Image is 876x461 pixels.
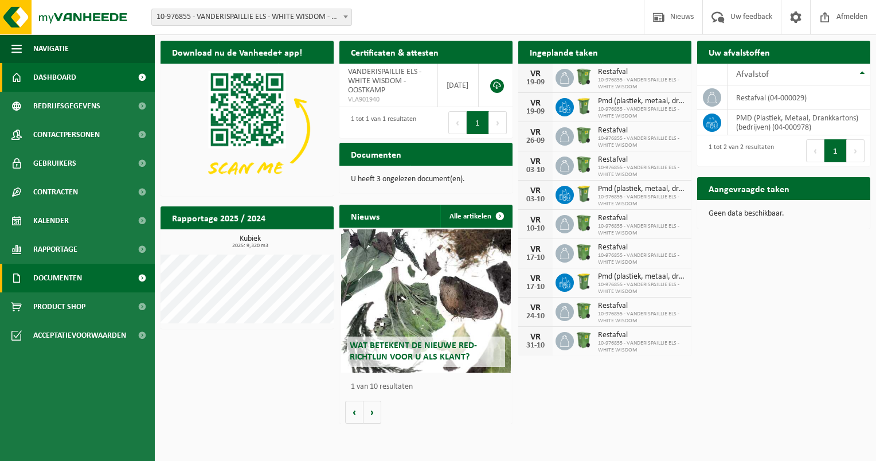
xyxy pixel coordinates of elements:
[728,110,870,135] td: PMD (Plastiek, Metaal, Drankkartons) (bedrijven) (04-000978)
[524,216,547,225] div: VR
[348,68,421,95] span: VANDERISPAILLIE ELS - WHITE WISDOM - OOSTKAMP
[574,67,593,87] img: WB-0370-HPE-GN-50
[448,111,467,134] button: Previous
[598,155,686,165] span: Restafval
[728,85,870,110] td: restafval (04-000029)
[524,128,547,137] div: VR
[524,333,547,342] div: VR
[33,292,85,321] span: Product Shop
[518,41,609,63] h2: Ingeplande taken
[598,331,686,340] span: Restafval
[574,272,593,291] img: WB-0240-HPE-GN-50
[524,108,547,116] div: 19-09
[598,311,686,325] span: 10-976855 - VANDERISPAILLIE ELS - WHITE WISDOM
[524,99,547,108] div: VR
[598,126,686,135] span: Restafval
[341,229,511,373] a: Wat betekent de nieuwe RED-richtlijn voor u als klant?
[33,206,69,235] span: Kalender
[598,282,686,295] span: 10-976855 - VANDERISPAILLIE ELS - WHITE WISDOM
[33,92,100,120] span: Bedrijfsgegevens
[574,126,593,145] img: WB-0370-HPE-GN-50
[339,205,391,227] h2: Nieuws
[351,175,501,183] p: U heeft 3 ongelezen document(en).
[363,401,381,424] button: Volgende
[524,225,547,233] div: 10-10
[574,330,593,350] img: WB-0370-HPE-GN-50
[33,63,76,92] span: Dashboard
[33,178,78,206] span: Contracten
[574,243,593,262] img: WB-0370-HPE-GN-50
[524,283,547,291] div: 17-10
[703,138,774,163] div: 1 tot 2 van 2 resultaten
[33,235,77,264] span: Rapportage
[574,301,593,321] img: WB-0370-HPE-GN-50
[524,303,547,312] div: VR
[166,235,334,249] h3: Kubiek
[161,206,277,229] h2: Rapportage 2025 / 2024
[248,229,333,252] a: Bekijk rapportage
[598,165,686,178] span: 10-976855 - VANDERISPAILLIE ELS - WHITE WISDOM
[574,155,593,174] img: WB-0370-HPE-GN-50
[598,97,686,106] span: Pmd (plastiek, metaal, drankkartons) (bedrijven)
[524,254,547,262] div: 17-10
[345,110,416,135] div: 1 tot 1 van 1 resultaten
[151,9,352,26] span: 10-976855 - VANDERISPAILLIE ELS - WHITE WISDOM - OOSTKAMP
[697,177,801,200] h2: Aangevraagde taken
[350,341,477,361] span: Wat betekent de nieuwe RED-richtlijn voor u als klant?
[467,111,489,134] button: 1
[524,137,547,145] div: 26-09
[489,111,507,134] button: Next
[524,69,547,79] div: VR
[33,321,126,350] span: Acceptatievoorwaarden
[161,41,314,63] h2: Download nu de Vanheede+ app!
[33,120,100,149] span: Contactpersonen
[598,302,686,311] span: Restafval
[339,41,450,63] h2: Certificaten & attesten
[166,243,334,249] span: 2025: 9,320 m3
[161,64,334,194] img: Download de VHEPlus App
[524,166,547,174] div: 03-10
[438,64,479,107] td: [DATE]
[524,312,547,321] div: 24-10
[736,70,769,79] span: Afvalstof
[598,77,686,91] span: 10-976855 - VANDERISPAILLIE ELS - WHITE WISDOM
[806,139,824,162] button: Previous
[598,185,686,194] span: Pmd (plastiek, metaal, drankkartons) (bedrijven)
[598,340,686,354] span: 10-976855 - VANDERISPAILLIE ELS - WHITE WISDOM
[440,205,511,228] a: Alle artikelen
[33,149,76,178] span: Gebruikers
[152,9,351,25] span: 10-976855 - VANDERISPAILLIE ELS - WHITE WISDOM - OOSTKAMP
[351,383,507,391] p: 1 van 10 resultaten
[598,214,686,223] span: Restafval
[33,34,69,63] span: Navigatie
[524,245,547,254] div: VR
[697,41,781,63] h2: Uw afvalstoffen
[574,184,593,204] img: WB-0240-HPE-GN-50
[598,272,686,282] span: Pmd (plastiek, metaal, drankkartons) (bedrijven)
[709,210,859,218] p: Geen data beschikbaar.
[348,95,429,104] span: VLA901940
[33,264,82,292] span: Documenten
[598,68,686,77] span: Restafval
[824,139,847,162] button: 1
[598,194,686,208] span: 10-976855 - VANDERISPAILLIE ELS - WHITE WISDOM
[598,252,686,266] span: 10-976855 - VANDERISPAILLIE ELS - WHITE WISDOM
[574,213,593,233] img: WB-0370-HPE-GN-50
[524,186,547,196] div: VR
[524,157,547,166] div: VR
[598,106,686,120] span: 10-976855 - VANDERISPAILLIE ELS - WHITE WISDOM
[524,79,547,87] div: 19-09
[574,96,593,116] img: WB-0240-HPE-GN-50
[524,274,547,283] div: VR
[345,401,363,424] button: Vorige
[339,143,413,165] h2: Documenten
[598,223,686,237] span: 10-976855 - VANDERISPAILLIE ELS - WHITE WISDOM
[598,243,686,252] span: Restafval
[847,139,865,162] button: Next
[524,196,547,204] div: 03-10
[524,342,547,350] div: 31-10
[598,135,686,149] span: 10-976855 - VANDERISPAILLIE ELS - WHITE WISDOM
